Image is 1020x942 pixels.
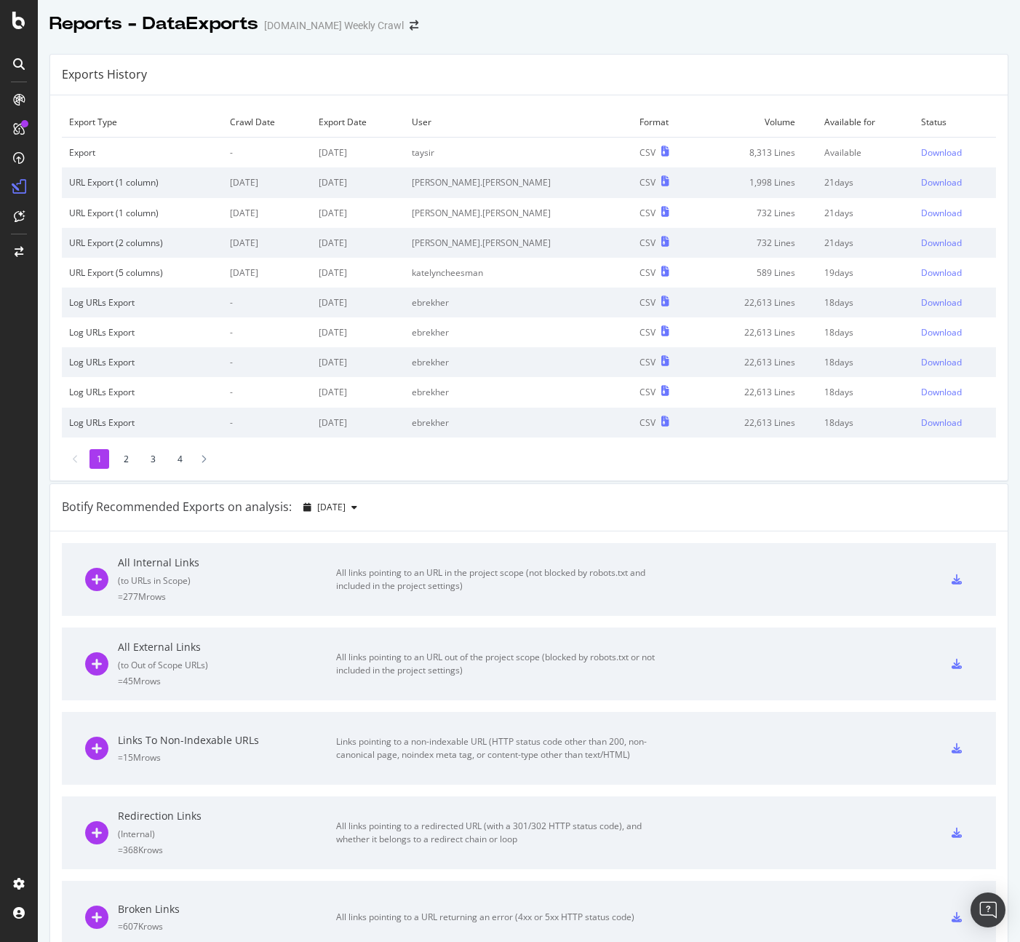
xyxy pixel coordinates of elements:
td: [PERSON_NAME].[PERSON_NAME] [405,167,632,197]
td: katelyncheesman [405,258,632,288]
td: 22,613 Lines [698,408,816,438]
div: All links pointing to an URL out of the project scope (blocked by robots.txt or not included in t... [336,651,664,677]
div: Download [921,237,962,249]
div: CSV [640,237,656,249]
td: 22,613 Lines [698,377,816,407]
div: Broken Links [118,902,336,917]
td: 22,613 Lines [698,347,816,377]
div: Download [921,416,962,429]
div: All links pointing to a URL returning an error (4xx or 5xx HTTP status code) [336,911,664,924]
td: Crawl Date [223,107,311,138]
div: csv-export [952,828,962,838]
td: Status [914,107,996,138]
td: 18 days [817,317,915,347]
td: 8,313 Lines [698,138,816,168]
div: URL Export (5 columns) [69,266,215,279]
div: CSV [640,416,656,429]
td: [DATE] [223,228,311,258]
td: 589 Lines [698,258,816,288]
div: Download [921,207,962,219]
div: CSV [640,326,656,339]
div: Log URLs Export [69,296,215,309]
div: All links pointing to a redirected URL (with a 301/302 HTTP status code), and whether it belongs ... [336,820,664,846]
td: - [223,408,311,438]
div: Download [921,176,962,189]
td: [PERSON_NAME].[PERSON_NAME] [405,198,632,228]
button: [DATE] [298,496,363,519]
div: Log URLs Export [69,356,215,368]
td: Format [632,107,698,138]
div: csv-export [952,743,962,753]
td: ebrekher [405,288,632,317]
td: 18 days [817,288,915,317]
td: User [405,107,632,138]
div: All links pointing to an URL in the project scope (not blocked by robots.txt and included in the ... [336,566,664,593]
td: [DATE] [311,377,405,407]
div: Links pointing to a non-indexable URL (HTTP status code other than 200, non-canonical page, noind... [336,735,664,761]
div: Log URLs Export [69,416,215,429]
div: CSV [640,296,656,309]
td: [DATE] [223,258,311,288]
li: 1 [89,449,109,469]
td: 21 days [817,198,915,228]
td: 1,998 Lines [698,167,816,197]
a: Download [921,326,989,339]
td: [DATE] [311,288,405,317]
td: [DATE] [311,347,405,377]
div: Download [921,356,962,368]
td: - [223,347,311,377]
li: 2 [116,449,136,469]
div: Redirection Links [118,809,336,823]
div: Links To Non-Indexable URLs [118,733,336,748]
td: 18 days [817,377,915,407]
div: URL Export (1 column) [69,176,215,189]
div: Download [921,296,962,309]
li: 4 [170,449,190,469]
div: Download [921,146,962,159]
td: Export Type [62,107,223,138]
div: CSV [640,386,656,398]
div: Download [921,266,962,279]
td: ebrekher [405,347,632,377]
li: 3 [143,449,163,469]
div: CSV [640,207,656,219]
a: Download [921,356,989,368]
td: 18 days [817,408,915,438]
div: = 368K rows [118,844,336,856]
span: 2025 Aug. 28th [317,501,346,513]
div: = 607K rows [118,920,336,933]
td: ebrekher [405,377,632,407]
td: [DATE] [311,198,405,228]
td: 732 Lines [698,198,816,228]
div: Available [824,146,907,159]
div: ( to URLs in Scope ) [118,574,336,587]
td: Export Date [311,107,405,138]
div: arrow-right-arrow-left [410,20,418,31]
div: CSV [640,266,656,279]
td: ebrekher [405,408,632,438]
div: Log URLs Export [69,326,215,339]
a: Download [921,416,989,429]
div: = 277M rows [118,590,336,603]
td: [DATE] [223,198,311,228]
div: Reports - DataExports [49,12,258,36]
a: Download [921,386,989,398]
td: ebrekher [405,317,632,347]
div: = 45M rows [118,675,336,687]
div: CSV [640,356,656,368]
div: csv-export [952,912,962,922]
div: CSV [640,176,656,189]
div: Open Intercom Messenger [971,892,1005,927]
div: URL Export (1 column) [69,207,215,219]
div: Download [921,386,962,398]
a: Download [921,237,989,249]
td: Available for [817,107,915,138]
td: 732 Lines [698,228,816,258]
a: Download [921,176,989,189]
div: CSV [640,146,656,159]
td: [DATE] [223,167,311,197]
td: - [223,138,311,168]
td: 18 days [817,347,915,377]
div: URL Export (2 columns) [69,237,215,249]
td: 22,613 Lines [698,288,816,317]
